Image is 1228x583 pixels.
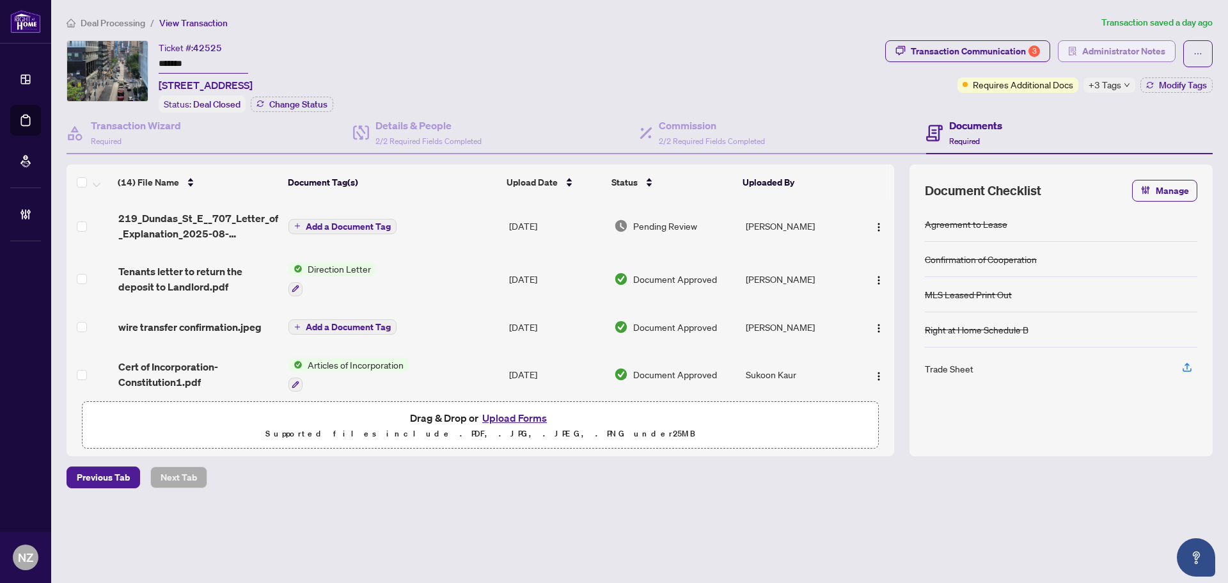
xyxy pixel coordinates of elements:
img: Document Status [614,219,628,233]
img: Logo [874,275,884,285]
td: [DATE] [504,200,610,252]
img: logo [10,10,41,33]
div: Agreement to Lease [925,217,1007,231]
img: Document Status [614,320,628,334]
div: MLS Leased Print Out [925,287,1012,301]
div: Confirmation of Cooperation [925,252,1037,266]
span: Pending Review [633,219,697,233]
button: Logo [869,269,889,289]
img: Status Icon [288,262,303,276]
button: Transaction Communication3 [885,40,1050,62]
span: Change Status [269,100,327,109]
li: / [150,15,154,30]
div: 3 [1028,45,1040,57]
button: Change Status [251,97,333,112]
button: Add a Document Tag [288,319,397,335]
span: Required [91,136,122,146]
div: Transaction Communication [911,41,1040,61]
h4: Commission [659,118,765,133]
img: Logo [874,323,884,333]
th: Document Tag(s) [283,164,502,200]
button: Next Tab [150,467,207,488]
th: Upload Date [501,164,606,200]
h4: Documents [949,118,1002,133]
span: solution [1068,47,1077,56]
th: Status [606,164,737,200]
div: Ticket #: [159,40,222,55]
button: Open asap [1177,538,1215,577]
h4: Details & People [375,118,482,133]
td: [DATE] [504,252,610,307]
button: Logo [869,364,889,385]
span: Deal Processing [81,17,145,29]
p: Supported files include .PDF, .JPG, .JPEG, .PNG under 25 MB [90,426,870,442]
button: Previous Tab [67,467,140,488]
article: Transaction saved a day ago [1101,15,1213,30]
span: Add a Document Tag [306,323,391,331]
span: Status [611,175,638,189]
span: plus [294,324,301,330]
button: Status IconDirection Letter [288,262,376,296]
span: NZ [18,548,33,566]
div: Status: [159,95,246,113]
td: Sukoon Kaur [741,347,857,403]
span: home [67,19,75,28]
span: Required [949,136,980,146]
span: Upload Date [507,175,558,189]
span: Modify Tags [1159,81,1207,90]
span: (14) File Name [118,175,179,189]
button: Status IconArticles of Incorporation [288,358,409,392]
button: Add a Document Tag [288,218,397,234]
td: [PERSON_NAME] [741,252,857,307]
span: 42525 [193,42,222,54]
span: Document Approved [633,320,717,334]
span: wire transfer confirmation.jpeg [118,319,262,335]
span: 2/2 Required Fields Completed [659,136,765,146]
td: [PERSON_NAME] [741,200,857,252]
span: Articles of Incorporation [303,358,409,372]
td: [PERSON_NAME] [741,307,857,347]
div: Trade Sheet [925,362,973,376]
h4: Transaction Wizard [91,118,181,133]
span: [STREET_ADDRESS] [159,77,253,93]
button: Add a Document Tag [288,219,397,234]
span: Previous Tab [77,467,130,488]
span: View Transaction [159,17,228,29]
span: Drag & Drop or [410,410,551,426]
button: Logo [869,317,889,337]
span: down [1124,82,1130,88]
td: [DATE] [504,347,610,403]
th: (14) File Name [113,164,282,200]
img: Document Status [614,367,628,381]
span: +3 Tags [1089,77,1121,92]
span: Requires Additional Docs [973,77,1073,92]
span: plus [294,223,301,229]
span: Direction Letter [303,262,376,276]
span: Cert of Incorporation-Constitution1.pdf [118,359,278,390]
button: Logo [869,216,889,236]
td: [DATE] [504,307,610,347]
span: Drag & Drop orUpload FormsSupported files include .PDF, .JPG, .JPEG, .PNG under25MB [83,402,878,449]
img: IMG-C12139602_1.jpg [67,41,148,101]
span: Document Approved [633,367,717,381]
span: Administrator Notes [1082,41,1165,61]
img: Document Status [614,272,628,286]
img: Status Icon [288,358,303,372]
span: Document Checklist [925,182,1041,200]
button: Upload Forms [478,410,551,426]
span: Add a Document Tag [306,222,391,231]
span: Tenants letter to return the deposit to Landlord.pdf [118,264,278,294]
span: Deal Closed [193,99,240,110]
img: Logo [874,222,884,232]
img: Logo [874,371,884,381]
span: Document Approved [633,272,717,286]
span: Manage [1156,180,1189,201]
div: Right at Home Schedule B [925,323,1028,337]
button: Modify Tags [1140,77,1213,93]
span: 2/2 Required Fields Completed [375,136,482,146]
button: Manage [1132,180,1197,202]
span: 219_Dundas_St_E__707_Letter_of_Explanation_2025-08-12_16_45_29.pdf [118,211,278,241]
th: Uploaded By [737,164,853,200]
span: ellipsis [1193,49,1202,58]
